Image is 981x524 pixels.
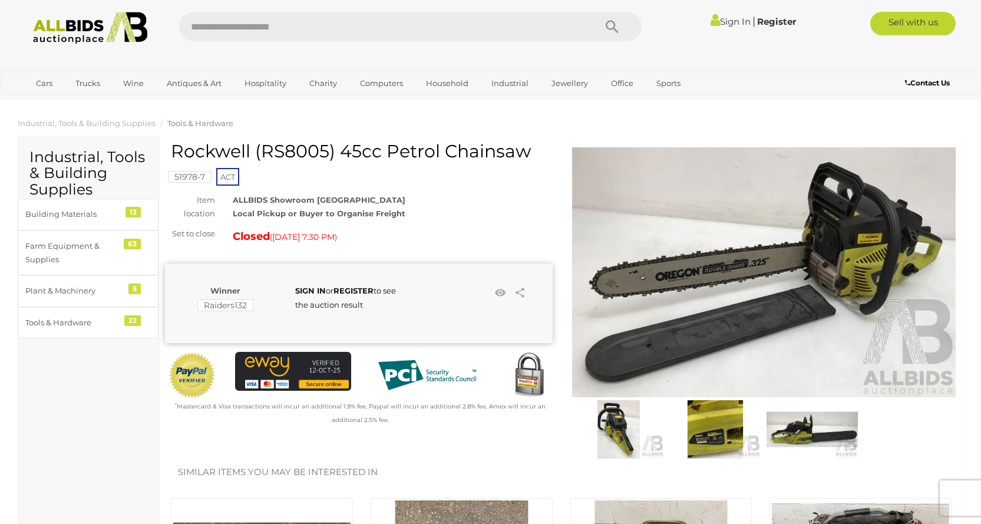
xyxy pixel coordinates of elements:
a: Charity [302,74,345,93]
a: SIGN IN [295,286,326,295]
a: Office [603,74,641,93]
a: Trucks [68,74,108,93]
a: Wine [115,74,151,93]
a: Antiques & Art [159,74,229,93]
mark: 51978-7 [168,171,212,183]
img: Rockwell (RS8005) 45cc Petrol Chainsaw [670,400,761,459]
a: Sign In [711,16,751,27]
h2: Similar items you may be interested in [178,467,944,477]
b: Contact Us [905,78,950,87]
a: Register [757,16,796,27]
div: Set to close [156,227,224,240]
a: Jewellery [544,74,596,93]
a: [GEOGRAPHIC_DATA] [28,93,127,113]
button: Search [583,12,642,41]
img: PCI DSS compliant [369,352,485,398]
span: ACT [216,168,239,186]
div: Plant & Machinery [25,284,123,298]
small: Mastercard & Visa transactions will incur an additional 1.9% fee. Paypal will incur an additional... [175,403,546,424]
h2: Industrial, Tools & Building Supplies [29,149,147,198]
div: 13 [125,207,141,217]
a: Tools & Hardware [167,118,233,128]
a: Sports [649,74,688,93]
div: 22 [124,315,141,326]
b: Winner [210,286,240,295]
span: or to see the auction result [295,286,396,309]
img: Rockwell (RS8005) 45cc Petrol Chainsaw [767,400,857,459]
div: 63 [124,239,141,249]
h1: Rockwell (RS8005) 45cc Petrol Chainsaw [171,141,550,161]
img: Official PayPal Seal [168,352,216,399]
a: Tools & Hardware 22 [18,307,158,338]
a: Building Materials 13 [18,199,158,230]
a: Contact Us [905,77,953,90]
div: Building Materials [25,207,123,221]
a: Plant & Machinery 5 [18,275,158,307]
a: Cars [28,74,60,93]
strong: ALLBIDS Showroom [GEOGRAPHIC_DATA] [233,195,405,205]
a: Hospitality [237,74,294,93]
span: | [752,15,755,28]
li: Watch this item [491,284,509,302]
img: Allbids.com.au [27,12,154,44]
mark: Raiders132 [197,299,253,311]
a: Farm Equipment & Supplies 63 [18,230,158,276]
span: ( ) [270,232,337,242]
img: Secured by Rapid SSL [506,352,553,399]
img: eWAY Payment Gateway [235,352,352,391]
div: Farm Equipment & Supplies [25,239,123,267]
strong: Closed [233,230,270,243]
a: Industrial [484,74,536,93]
a: REGISTER [333,286,374,295]
span: [DATE] 7:30 PM [272,232,335,242]
a: Household [418,74,476,93]
div: Item location [156,193,224,221]
strong: Local Pickup or Buyer to Organise Freight [233,209,405,218]
a: Computers [352,74,411,93]
img: Rockwell (RS8005) 45cc Petrol Chainsaw [573,400,664,459]
a: 51978-7 [168,172,212,182]
a: Industrial, Tools & Building Supplies [18,118,156,128]
img: Rockwell (RS8005) 45cc Petrol Chainsaw [570,147,958,397]
div: Tools & Hardware [25,316,123,329]
a: Sell with us [870,12,956,35]
div: 5 [128,284,141,294]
